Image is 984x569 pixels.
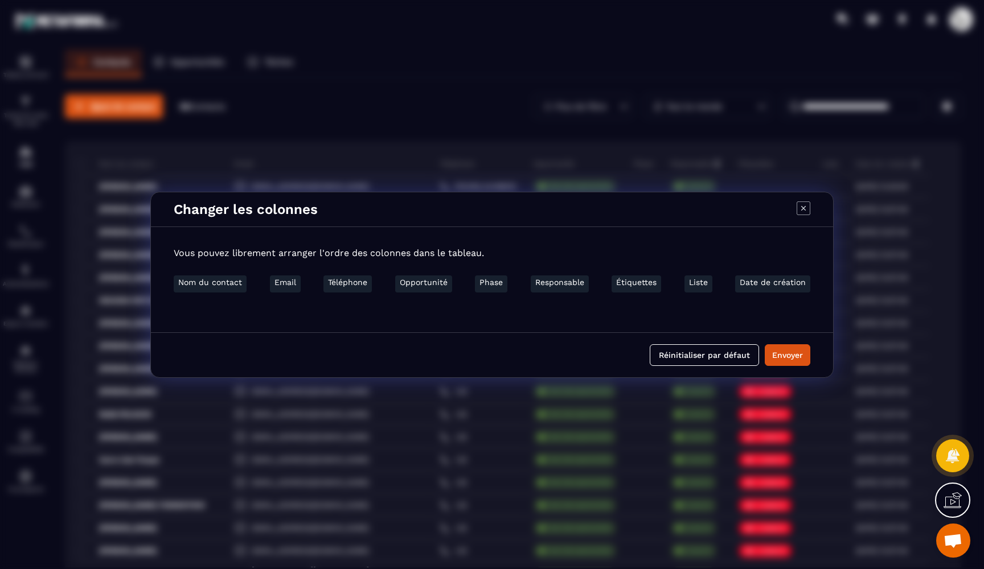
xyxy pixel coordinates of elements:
li: Opportunité [395,275,452,292]
li: Date de création [735,275,810,292]
li: Téléphone [323,275,372,292]
li: Étiquettes [612,275,661,292]
p: Changer les colonnes [174,201,318,217]
li: Email [270,275,301,292]
button: Réinitialiser par défaut [650,344,759,366]
li: Liste [684,275,712,292]
li: Phase [475,275,507,292]
div: Ouvrir le chat [936,523,970,558]
li: Responsable [531,275,589,292]
button: Envoyer [765,344,810,366]
li: Nom du contact [174,275,247,292]
p: Vous pouvez librement arranger l'ordre des colonnes dans le tableau. [174,248,810,258]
